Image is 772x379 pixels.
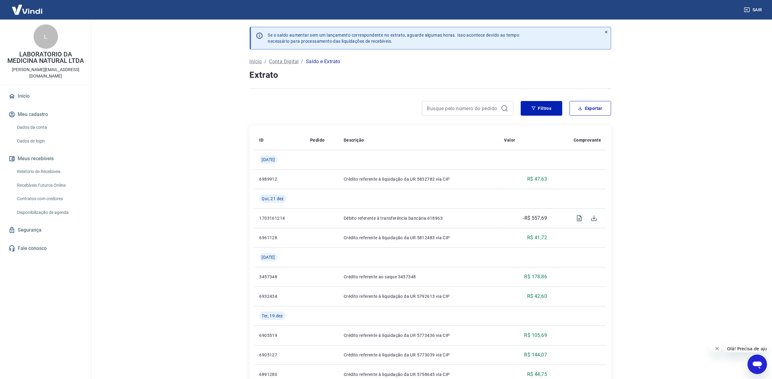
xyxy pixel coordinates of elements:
span: [DATE] [262,254,275,260]
p: R$ 44,75 [527,371,547,378]
p: 3457348 [259,274,301,280]
p: Crédito referente à liquidação da UR 5758645 via CIP [344,371,495,377]
img: Vindi [7,0,47,19]
h4: Extrato [250,69,611,81]
p: R$ 105,69 [524,332,547,339]
div: L [34,24,58,49]
p: 6961128 [259,235,301,241]
a: Relatório de Recebíveis [15,165,84,178]
button: Filtros [521,101,562,116]
span: Ter, 19 dez [262,313,283,319]
p: Saldo e Extrato [306,58,340,65]
a: Início [250,58,262,65]
p: ID [259,137,264,143]
button: Exportar [570,101,611,116]
button: Sair [743,4,765,16]
a: Recebíveis Futuros Online [15,179,84,192]
p: LABORATORIO DA MEDICINA NATURAL LTDA [5,51,86,64]
a: Fale conosco [7,242,84,255]
p: Crédito referente à liquidação da UR 5812483 via CIP [344,235,495,241]
p: / [264,58,266,65]
iframe: Mensagem da empresa [723,342,767,352]
p: R$ 144,07 [524,351,547,359]
p: Comprovante [574,137,601,143]
p: Débito referente à transferência bancária 618963 [344,215,495,221]
p: R$ 47,63 [527,175,547,183]
p: [PERSON_NAME][EMAIL_ADDRESS][DOMAIN_NAME] [5,67,86,79]
a: Dados de login [15,135,84,147]
a: Disponibilização de agenda [15,206,84,219]
span: Download [587,211,601,226]
iframe: Fechar mensagem [711,342,721,352]
p: R$ 41,72 [527,234,547,241]
button: Meus recebíveis [7,152,84,165]
p: 6905127 [259,352,301,358]
a: Conta Digital [269,58,299,65]
p: Crédito referente à liquidação da UR 5792613 via CIP [344,293,495,299]
p: 6932434 [259,293,301,299]
p: 6905519 [259,332,301,338]
span: Qui, 21 dez [262,196,284,202]
p: Se o saldo aumentar sem um lançamento correspondente no extrato, aguarde algumas horas. Isso acon... [268,32,520,44]
p: Valor [504,137,515,143]
span: Olá! Precisa de ajuda? [4,4,51,9]
a: Contratos com credores [15,193,84,205]
p: 6891280 [259,371,301,377]
p: Descrição [344,137,364,143]
span: [DATE] [262,157,275,163]
p: Crédito referente à liquidação da UR 5832782 via CIP [344,176,495,182]
p: 1703161214 [259,215,301,221]
span: Visualizar [572,211,587,226]
a: Início [7,89,84,103]
p: 6989912 [259,176,301,182]
p: Crédito referente à liquidação da UR 5773436 via CIP [344,332,495,338]
iframe: Botão para abrir a janela de mensagens [748,355,767,374]
input: Busque pelo número do pedido [427,104,498,113]
p: -R$ 557,69 [523,215,547,222]
p: / [301,58,303,65]
button: Meu cadastro [7,108,84,121]
a: Segurança [7,223,84,237]
p: R$ 42,60 [527,293,547,300]
p: Pedido [310,137,324,143]
p: Crédito referente à liquidação da UR 5773039 via CIP [344,352,495,358]
a: Dados da conta [15,121,84,134]
p: Crédito referente ao saque 3457348 [344,274,495,280]
p: R$ 178,86 [524,273,547,280]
